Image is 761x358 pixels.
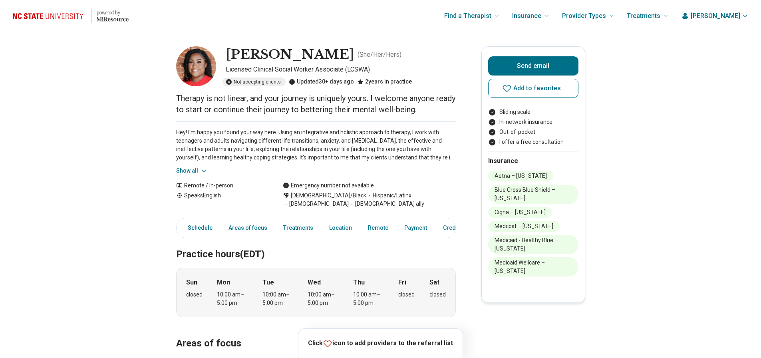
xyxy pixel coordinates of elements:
li: Medicaid - Healthy Blue – [US_STATE] [488,235,578,254]
span: [DEMOGRAPHIC_DATA] [283,200,349,208]
span: Hispanic/Latinx [366,191,411,200]
strong: Tue [262,278,274,287]
li: Medcost – [US_STATE] [488,221,560,232]
span: Provider Types [562,10,606,22]
a: Schedule [178,220,217,236]
li: Out-of-pocket [488,128,578,136]
h2: Practice hours (EDT) [176,229,456,261]
button: [PERSON_NAME] [681,11,748,21]
li: I offer a free consultation [488,138,578,146]
span: Treatments [627,10,660,22]
p: ( She/Her/Hers ) [358,50,401,60]
div: Speaks English [176,191,267,208]
ul: Payment options [488,108,578,146]
p: Click icon to add providers to the referral list [308,338,453,348]
a: Credentials [438,220,483,236]
strong: Sat [429,278,439,287]
h2: Areas of focus [176,318,456,350]
li: Aetna – [US_STATE] [488,171,553,181]
span: [DEMOGRAPHIC_DATA] ally [349,200,424,208]
a: Location [324,220,357,236]
div: Remote / In-person [176,181,267,190]
p: Hey! I'm happy you found your way here. Using an integrative and holistic approach to therapy, I ... [176,128,456,162]
h1: [PERSON_NAME] [226,46,354,63]
li: In-network insurance [488,118,578,126]
strong: Mon [217,278,230,287]
div: 10:00 am – 5:00 pm [262,290,293,307]
li: Sliding scale [488,108,578,116]
div: closed [186,290,203,299]
span: [DEMOGRAPHIC_DATA]/Black [291,191,366,200]
button: Add to favorites [488,79,578,98]
button: Send email [488,56,578,76]
li: Medicaid Wellcare – [US_STATE] [488,257,578,276]
span: [PERSON_NAME] [691,11,740,21]
span: Find a Therapist [444,10,491,22]
p: powered by [97,10,129,16]
div: Emergency number not available [283,181,374,190]
h2: Insurance [488,156,578,166]
a: Home page [13,3,129,29]
a: Areas of focus [224,220,272,236]
div: 10:00 am – 5:00 pm [217,290,248,307]
strong: Fri [398,278,406,287]
div: closed [429,290,446,299]
a: Remote [363,220,393,236]
strong: Thu [353,278,365,287]
div: 10:00 am – 5:00 pm [308,290,338,307]
div: 10:00 am – 5:00 pm [353,290,384,307]
div: Not accepting clients [223,78,286,86]
p: Licensed Clinical Social Worker Associate (LCSWA) [226,65,456,74]
img: Aiyana Torres, Licensed Clinical Social Worker Associate (LCSWA) [176,46,216,86]
p: Therapy is not linear, and your journey is uniquely yours. I welcome anyone ready to start or con... [176,93,456,115]
span: Add to favorites [513,85,561,91]
strong: Wed [308,278,321,287]
span: Insurance [512,10,541,22]
div: closed [398,290,415,299]
div: When does the program meet? [176,268,456,317]
li: Blue Cross Blue Shield – [US_STATE] [488,185,578,204]
a: Treatments [278,220,318,236]
div: Updated 30+ days ago [289,78,354,86]
button: Show all [176,167,208,175]
li: Cigna – [US_STATE] [488,207,552,218]
a: Payment [399,220,432,236]
div: 2 years in practice [357,78,412,86]
strong: Sun [186,278,197,287]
